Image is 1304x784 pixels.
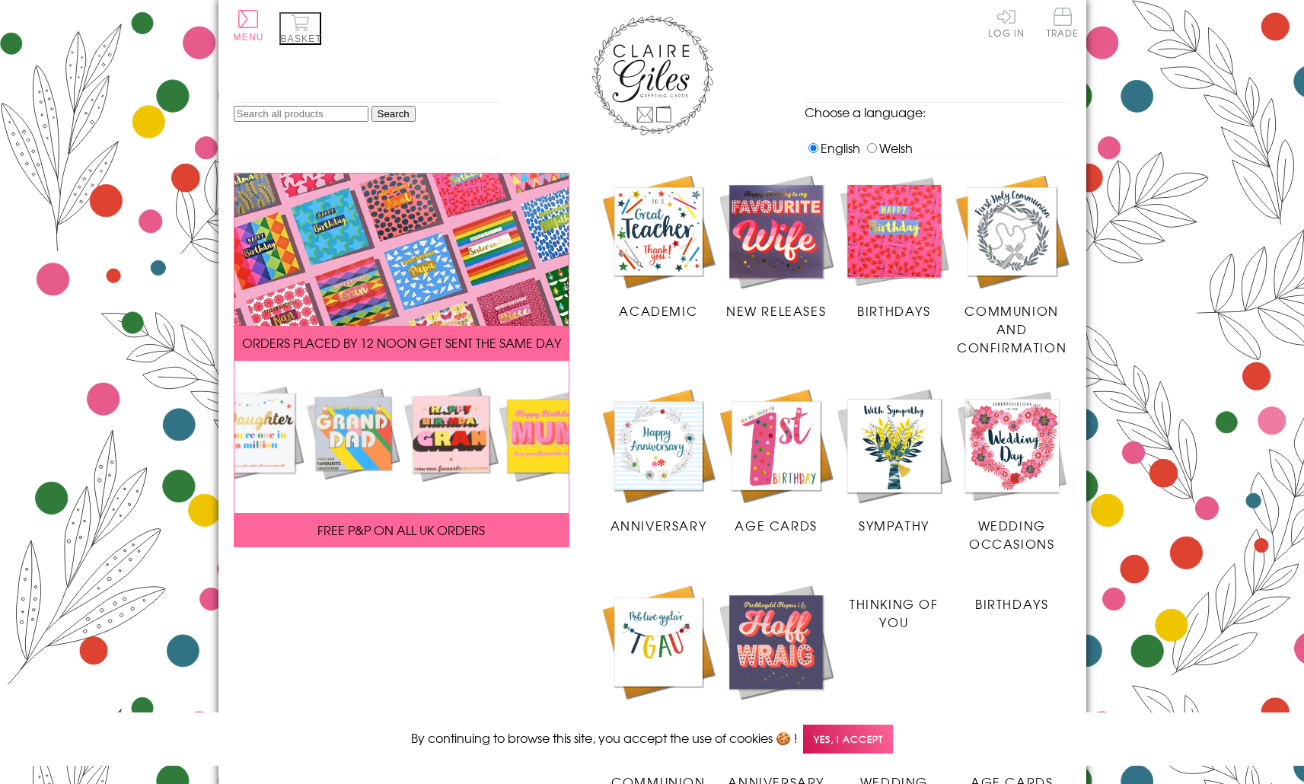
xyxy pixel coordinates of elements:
[317,521,485,539] span: FREE P&P ON ALL UK ORDERS
[611,516,707,534] span: Anniversary
[726,301,826,320] span: New Releases
[859,516,929,534] span: Sympathy
[234,32,264,43] span: Menu
[279,12,321,45] button: Basket
[863,139,913,157] label: Welsh
[1047,8,1079,37] span: Trade
[234,106,368,122] input: Search all products
[805,103,1071,121] p: Choose a language:
[717,173,835,320] a: New Releases
[975,594,1048,613] span: Birthdays
[953,387,1071,553] a: Wedding Occasions
[717,583,835,731] a: New Releases
[957,301,1066,356] span: Communion and Confirmation
[835,583,953,631] a: Thinking of You
[835,387,953,534] a: Sympathy
[850,594,939,631] span: Thinking of You
[835,173,953,320] a: Birthdays
[242,333,561,352] span: ORDERS PLACED BY 12 NOON GET SENT THE SAME DAY
[1047,8,1079,40] a: Trade
[735,516,817,534] span: Age Cards
[867,143,877,153] input: Welsh
[803,725,893,754] span: Yes, I accept
[600,173,718,320] a: Academic
[371,106,416,122] input: Search
[717,387,835,534] a: Age Cards
[969,516,1054,553] span: Wedding Occasions
[600,583,718,731] a: Academic
[953,173,1071,357] a: Communion and Confirmation
[591,15,713,135] img: Claire Giles Greetings Cards
[953,583,1071,613] a: Birthdays
[600,387,718,534] a: Anniversary
[857,301,930,320] span: Birthdays
[988,8,1025,37] a: Log In
[805,139,860,157] label: English
[619,301,697,320] span: Academic
[234,10,264,43] button: Menu
[808,143,818,153] input: English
